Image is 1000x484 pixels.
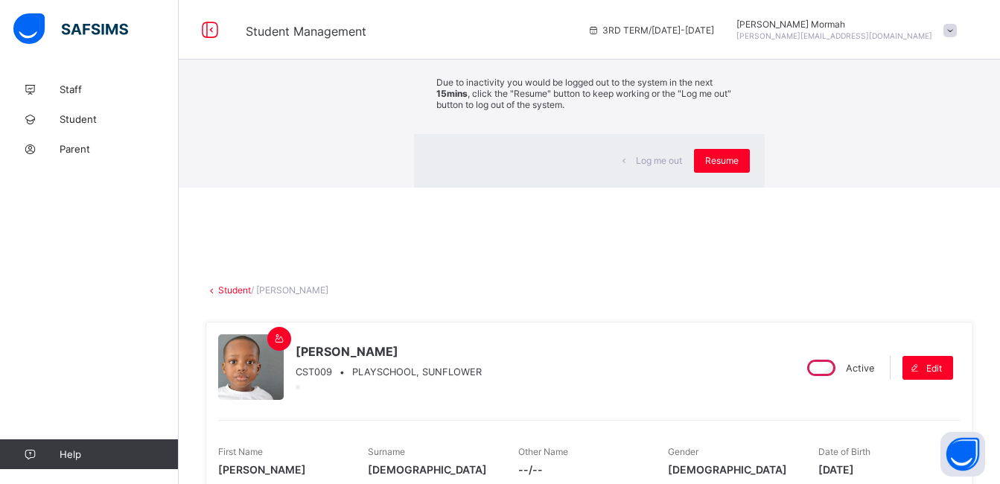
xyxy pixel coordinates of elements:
span: Student Management [246,24,366,39]
span: Date of Birth [818,446,870,457]
p: Due to inactivity you would be logged out to the system in the next , click the "Resume" button t... [436,77,742,110]
strong: 15mins [436,88,468,99]
div: • [296,366,482,378]
span: PLAYSCHOOL, SUNFLOWER [352,366,482,378]
span: CST009 [296,366,332,378]
span: Other Name [518,446,568,457]
img: safsims [13,13,128,45]
span: [PERSON_NAME] [296,344,482,359]
span: Gender [668,446,698,457]
span: Resume [705,155,739,166]
span: [PERSON_NAME][EMAIL_ADDRESS][DOMAIN_NAME] [736,31,932,40]
a: Student [218,284,251,296]
span: [DATE] [818,463,946,476]
span: --/-- [518,463,646,476]
span: session/term information [587,25,714,36]
span: [PERSON_NAME] Mormah [736,19,932,30]
span: [DEMOGRAPHIC_DATA] [368,463,495,476]
div: IfeomaMormah [729,19,964,41]
span: Staff [60,83,179,95]
span: First Name [218,446,263,457]
span: Student [60,113,179,125]
span: Log me out [636,155,682,166]
span: Active [846,363,874,374]
span: Edit [926,363,942,374]
span: / [PERSON_NAME] [251,284,328,296]
button: Open asap [940,432,985,477]
span: [DEMOGRAPHIC_DATA] [668,463,795,476]
span: Surname [368,446,405,457]
span: Help [60,448,178,460]
span: Parent [60,143,179,155]
span: [PERSON_NAME] [218,463,345,476]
